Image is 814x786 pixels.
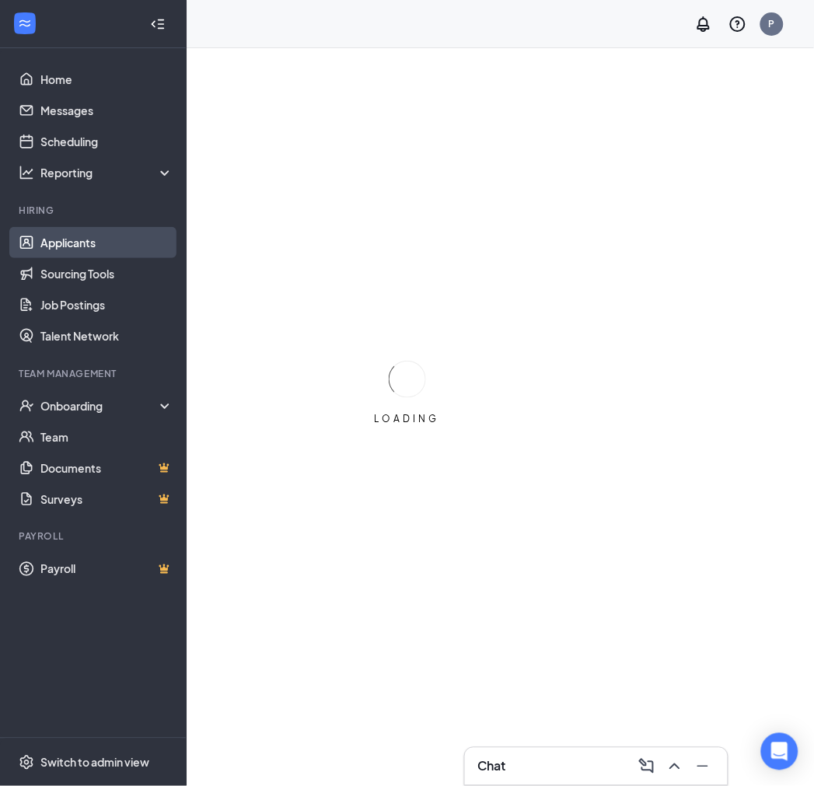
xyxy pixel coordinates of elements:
svg: Minimize [693,757,712,776]
div: P [769,17,775,30]
a: Team [40,421,173,452]
svg: QuestionInfo [728,15,747,33]
a: Applicants [40,227,173,258]
div: LOADING [369,412,446,425]
div: Switch to admin view [40,755,149,770]
svg: Analysis [19,165,34,180]
div: Onboarding [40,398,160,414]
div: Reporting [40,165,174,180]
div: Hiring [19,204,170,217]
a: PayrollCrown [40,554,173,585]
a: Scheduling [40,126,173,157]
div: Payroll [19,530,170,543]
a: SurveysCrown [40,484,173,515]
button: ChevronUp [662,754,687,779]
div: Team Management [19,367,170,380]
svg: Collapse [150,16,166,32]
div: Open Intercom Messenger [761,733,798,770]
svg: Settings [19,755,34,770]
a: Sourcing Tools [40,258,173,289]
svg: ChevronUp [666,757,684,776]
a: Job Postings [40,289,173,320]
svg: WorkstreamLogo [17,16,33,31]
a: Talent Network [40,320,173,351]
a: Messages [40,95,173,126]
button: Minimize [690,754,715,779]
svg: Notifications [694,15,713,33]
button: ComposeMessage [634,754,659,779]
a: DocumentsCrown [40,452,173,484]
svg: UserCheck [19,398,34,414]
svg: ComposeMessage [638,757,656,776]
h3: Chat [477,758,505,775]
a: Home [40,64,173,95]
